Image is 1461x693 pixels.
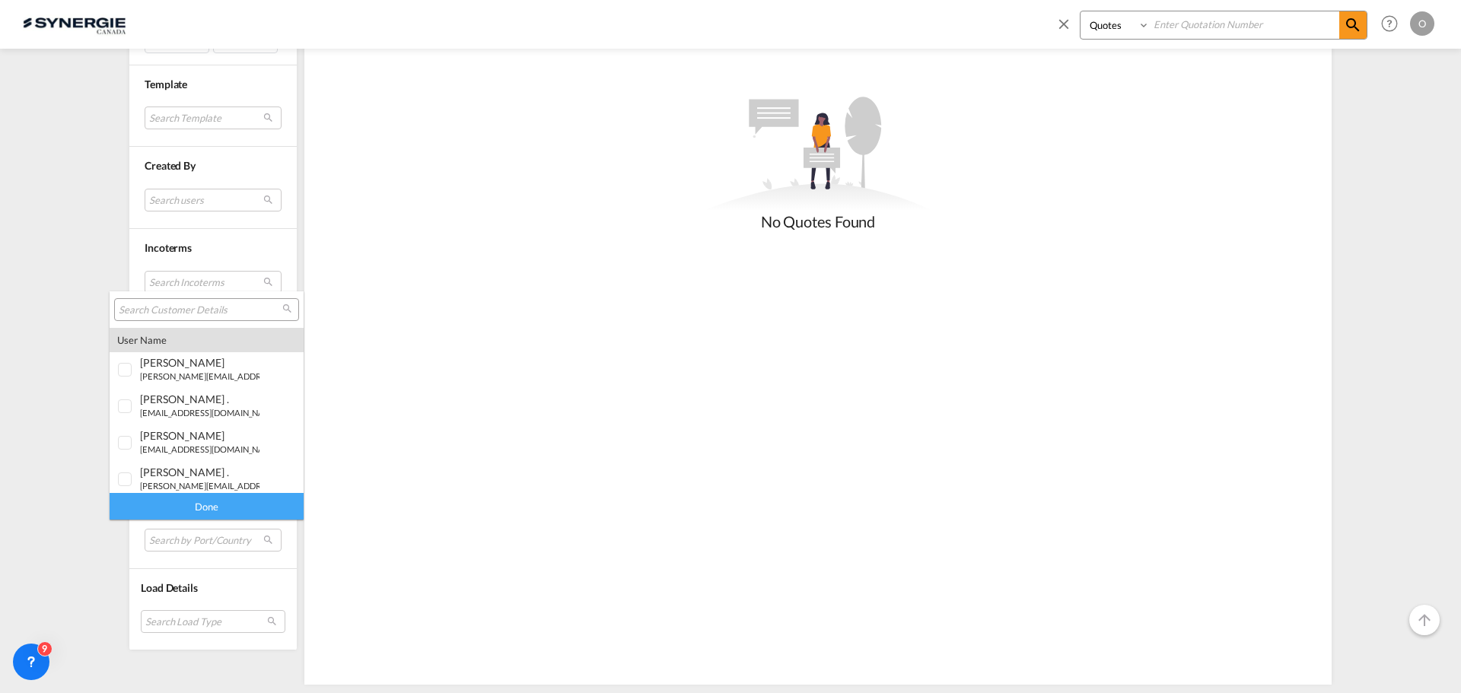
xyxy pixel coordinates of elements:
small: [EMAIL_ADDRESS][DOMAIN_NAME] [140,444,279,454]
input: Search Customer Details [119,304,282,317]
div: daniel . [140,466,259,478]
small: [PERSON_NAME][EMAIL_ADDRESS][DOMAIN_NAME] [140,371,345,381]
small: [PERSON_NAME][EMAIL_ADDRESS][DOMAIN_NAME] [140,481,345,491]
div: user name [110,328,304,352]
md-icon: icon-magnify [282,303,293,314]
div: sujan . [140,393,259,405]
small: [EMAIL_ADDRESS][DOMAIN_NAME] [140,408,279,418]
div: karine Valois [140,356,259,369]
div: asad Qureshi [140,429,259,442]
div: Done [110,493,304,520]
